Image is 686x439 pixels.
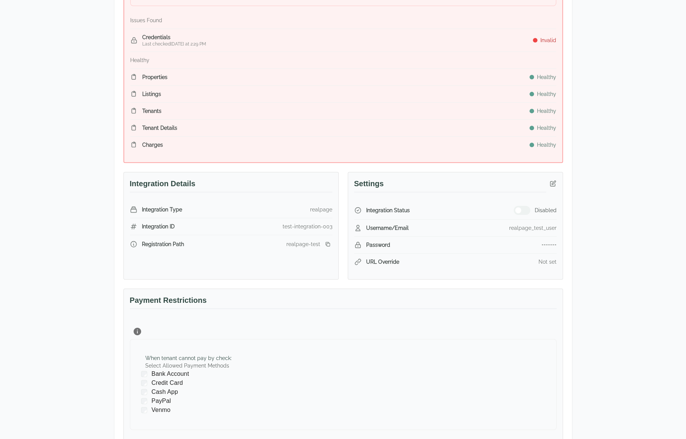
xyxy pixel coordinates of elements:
[323,240,332,249] button: Copy registration link
[366,241,390,249] span: Password
[142,90,161,98] span: listings
[540,36,556,44] span: Invalid
[141,398,147,404] input: PayPal
[546,177,560,190] button: Edit integration credentials
[286,240,320,248] div: realpage-test
[354,178,546,192] h3: Settings
[366,224,409,232] span: Username/Email
[509,224,557,232] div: realpage_test_user
[142,124,177,132] span: tenant details
[152,378,183,387] span: Credit Card
[537,141,556,149] span: Healthy
[537,124,556,132] span: Healthy
[141,371,147,377] input: Bank Account
[152,369,189,378] span: Bank Account
[130,178,332,192] h3: Integration Details
[141,380,147,386] input: Credit Card
[152,406,171,415] span: Venmo
[142,107,161,115] span: tenants
[152,396,171,406] span: PayPal
[152,387,178,396] span: Cash App
[142,141,163,149] span: charges
[142,240,184,248] span: Registration Path
[537,107,556,115] span: Healthy
[537,90,556,98] span: Healthy
[130,17,162,24] p: Issues Found
[142,223,175,230] span: Integration ID
[142,33,206,41] span: Credentials
[130,56,149,64] p: Healthy
[535,207,557,214] span: Disabled
[310,206,332,213] div: realpage
[538,258,557,266] div: Not set
[141,407,147,413] input: Venmo
[141,389,147,395] input: Cash App
[541,241,557,249] div: ••••••••
[142,41,206,47] span: Last checked [DATE] at 2:29 PM
[145,362,232,369] label: Select Allowed Payment Methods
[283,223,332,230] div: test-integration-003
[142,73,167,81] span: properties
[130,295,557,309] h3: Payment Restrictions
[142,206,182,213] span: Integration Type
[366,207,410,214] span: Integration Status
[537,73,556,81] span: Healthy
[366,258,399,266] span: URL Override
[145,354,232,362] div: When tenant cannot pay by check :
